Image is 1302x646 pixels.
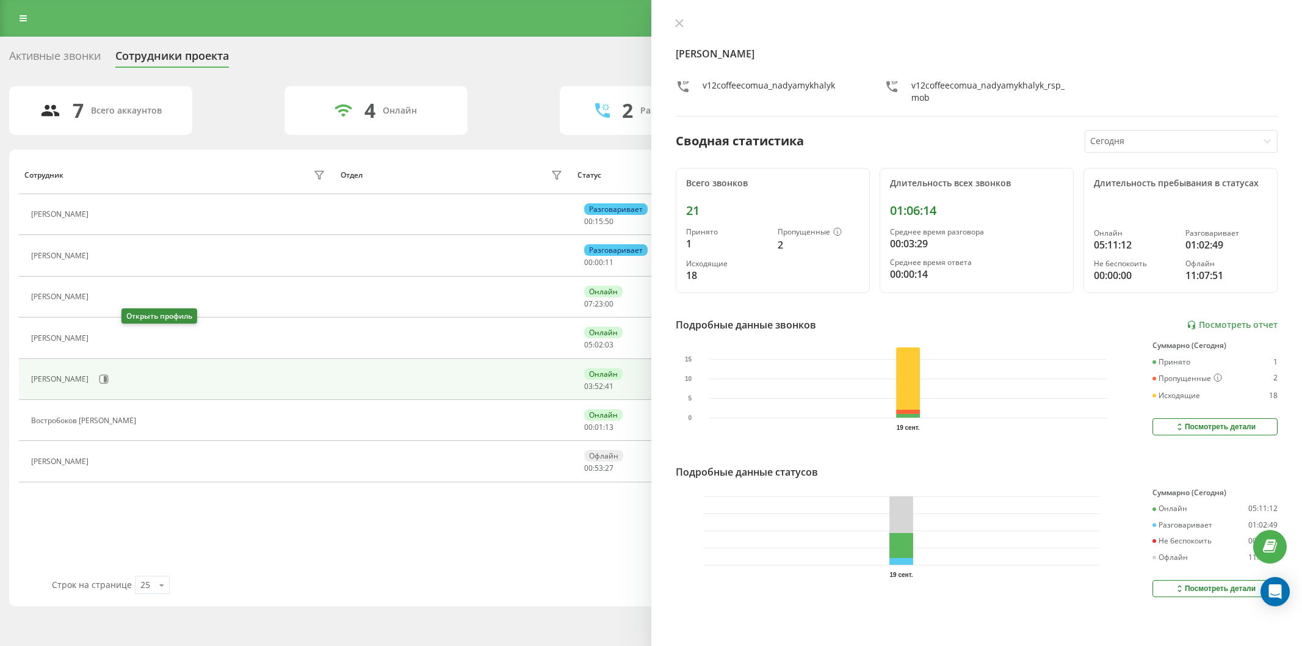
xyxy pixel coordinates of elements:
div: 1 [1273,358,1278,366]
div: : : [584,300,613,308]
div: 21 [686,203,859,218]
div: 4 [364,99,375,122]
div: Среднее время разговора [890,228,1063,236]
div: Подробные данные звонков [676,318,816,332]
div: Пропущенные [1152,374,1222,383]
div: Исходящие [686,259,768,268]
div: Онлайн [584,409,623,421]
div: 00:00:00 [1094,268,1176,283]
div: [PERSON_NAME] [31,210,92,219]
div: : : [584,464,613,473]
div: Активные звонки [9,49,101,68]
div: : : [584,258,613,267]
span: 03 [584,381,593,391]
div: v12coffeecomua_nadyamykhalyk [703,79,835,104]
div: 05:11:12 [1094,238,1176,252]
div: Посмотреть детали [1174,584,1256,593]
div: Разговаривает [1152,521,1212,529]
text: 10 [685,376,692,382]
div: 01:06:14 [890,203,1063,218]
div: Онлайн [383,106,417,116]
div: Разговаривает [1185,229,1267,238]
div: 00:00:14 [890,267,1063,281]
div: Всего аккаунтов [91,106,162,116]
div: Востробоков [PERSON_NAME] [31,416,139,425]
div: 18 [1269,391,1278,400]
div: [PERSON_NAME] [31,292,92,301]
span: 11 [605,257,613,267]
div: Посмотреть детали [1174,422,1256,432]
span: 00 [605,299,613,309]
div: Принято [1152,358,1190,366]
div: Не беспокоить [1094,259,1176,268]
div: : : [584,217,613,226]
span: 15 [595,216,603,227]
a: Посмотреть отчет [1187,320,1278,330]
div: Всего звонков [686,178,859,189]
div: Открыть профиль [121,308,197,324]
span: 53 [595,463,603,473]
div: 18 [686,268,768,283]
div: 01:02:49 [1248,521,1278,529]
div: 2 [622,99,633,122]
div: : : [584,341,613,349]
span: 02 [595,339,603,350]
div: 2 [778,238,859,252]
div: Среднее время ответа [890,258,1063,267]
div: [PERSON_NAME] [31,457,92,466]
span: 00 [584,257,593,267]
div: 25 [140,579,150,591]
div: Принято [686,228,768,236]
div: 11:07:51 [1185,268,1267,283]
span: 01 [595,422,603,432]
button: Посмотреть детали [1152,418,1278,435]
span: 13 [605,422,613,432]
div: Онлайн [584,368,623,380]
span: 27 [605,463,613,473]
div: Статус [577,171,601,180]
span: Строк на странице [52,579,132,590]
div: Разговаривает [584,203,648,215]
div: Суммарно (Сегодня) [1152,341,1278,350]
div: Длительность пребывания в статусах [1094,178,1267,189]
span: 50 [605,216,613,227]
div: Онлайн [1152,504,1187,513]
div: Офлайн [584,450,623,462]
div: Разговаривает [584,244,648,256]
div: 00:00:00 [1248,537,1278,545]
div: 2 [1273,374,1278,383]
div: Офлайн [1152,553,1188,562]
div: Подробные данные статусов [676,465,818,479]
div: : : [584,382,613,391]
div: Длительность всех звонков [890,178,1063,189]
div: Суммарно (Сегодня) [1152,488,1278,497]
span: 00 [584,216,593,227]
div: 7 [73,99,84,122]
div: Не беспокоить [1152,537,1212,545]
div: : : [584,423,613,432]
div: Исходящие [1152,391,1200,400]
div: Онлайн [1094,229,1176,238]
span: 41 [605,381,613,391]
span: 23 [595,299,603,309]
text: 15 [685,356,692,363]
text: 19 сент. [889,572,913,578]
h4: [PERSON_NAME] [676,46,1278,61]
button: Посмотреть детали [1152,580,1278,597]
div: [PERSON_NAME] [31,375,92,383]
span: 00 [584,463,593,473]
div: Сводная статистика [676,132,804,150]
div: Онлайн [584,327,623,338]
div: 1 [686,236,768,251]
div: Сотрудник [24,171,63,180]
span: 03 [605,339,613,350]
div: Сотрудники проекта [115,49,229,68]
div: [PERSON_NAME] [31,334,92,343]
div: 00:03:29 [890,236,1063,251]
text: 5 [688,395,692,402]
span: 00 [584,422,593,432]
text: 0 [688,415,692,421]
div: 11:07:51 [1248,553,1278,562]
div: [PERSON_NAME] [31,252,92,260]
div: Онлайн [584,286,623,297]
